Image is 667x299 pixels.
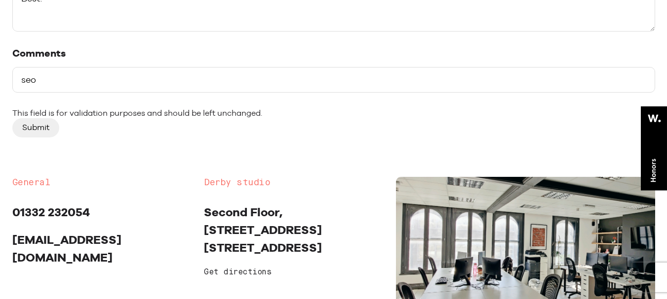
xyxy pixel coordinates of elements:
[12,233,121,265] a: [EMAIL_ADDRESS][DOMAIN_NAME]
[204,203,381,257] p: Second Floor, [STREET_ADDRESS] [STREET_ADDRESS]
[12,108,655,118] div: This field is for validation purposes and should be left unchanged.
[12,177,190,189] h2: General
[12,205,90,219] a: 01332 232054
[204,268,271,276] a: Get directions
[204,177,381,189] h2: Derby studio
[12,47,655,60] label: Comments
[12,118,59,137] input: Submit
